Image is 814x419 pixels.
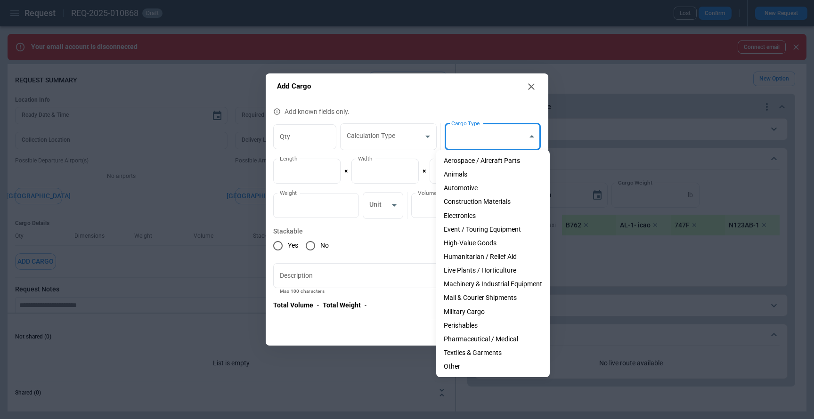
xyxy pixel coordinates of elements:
[436,346,550,360] li: Textiles & Garments
[436,360,550,373] li: Other
[436,319,550,332] li: Perishables
[436,181,550,195] li: Automotive
[436,209,550,223] li: Electronics
[436,168,550,181] li: Animals
[436,305,550,319] li: Military Cargo
[436,195,550,209] li: Construction Materials
[436,291,550,305] li: Mail & Courier Shipments
[436,154,550,168] li: Aerospace / Aircraft Parts
[436,223,550,236] li: Event / Touring Equipment
[436,250,550,264] li: Humanitarian / Relief Aid
[436,236,550,250] li: High-Value Goods
[436,277,550,291] li: Machinery & Industrial Equipment
[436,264,550,277] li: Live Plants / Horticulture
[436,332,550,346] li: Pharmaceutical / Medical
